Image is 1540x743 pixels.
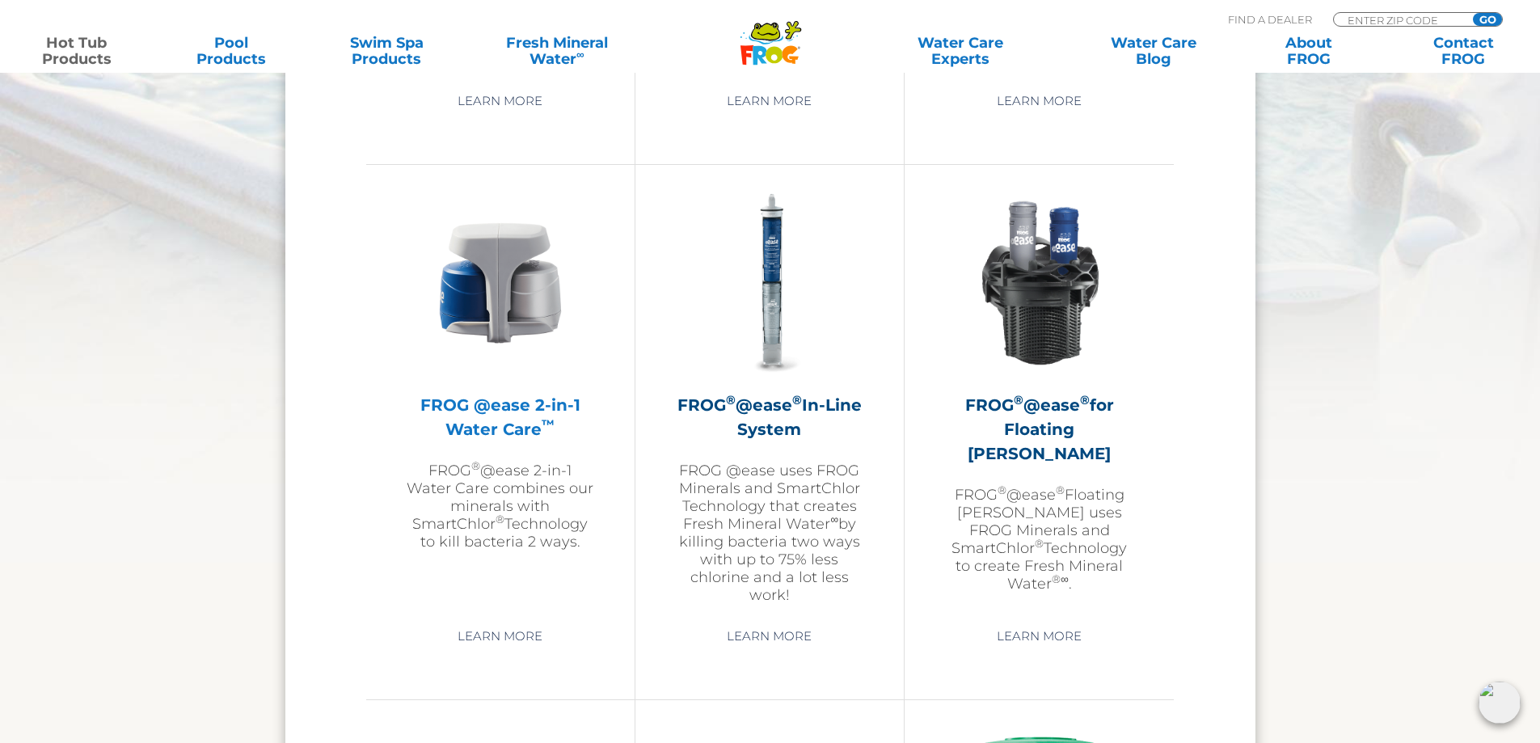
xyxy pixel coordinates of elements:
sup: ® [726,392,736,407]
a: Learn More [978,87,1100,116]
a: Fresh MineralWater∞ [481,35,632,67]
a: ContactFROG [1403,35,1524,67]
a: Water CareExperts [863,35,1058,67]
sup: ® [1056,483,1065,496]
a: Learn More [708,87,830,116]
a: FROG®@ease®for Floating [PERSON_NAME]FROG®@ease®Floating [PERSON_NAME] uses FROG Minerals and Sma... [945,189,1133,610]
p: FROG @ease 2-in-1 Water Care combines our minerals with SmartChlor Technology to kill bacteria 2 ... [407,462,594,551]
img: inline-system-300x300.png [676,189,863,377]
img: InLineWeir_Front_High_inserting-v2-300x300.png [946,189,1133,377]
a: Learn More [978,622,1100,651]
a: Learn More [708,622,830,651]
p: Find A Dealer [1228,12,1312,27]
a: FROG @ease 2-in-1 Water Care™FROG®@ease 2-in-1 Water Care combines our minerals with SmartChlor®T... [407,189,594,610]
sup: ® [1035,537,1044,550]
p: FROG @ease uses FROG Minerals and SmartChlor Technology that creates Fresh Mineral Water by killi... [676,462,863,604]
a: FROG®@ease®In-Line SystemFROG @ease uses FROG Minerals and SmartChlor Technology that creates Fre... [676,189,863,610]
h2: FROG @ease 2-in-1 Water Care [407,393,594,441]
a: Water CareBlog [1093,35,1213,67]
sup: ® [1014,392,1023,407]
a: Hot TubProducts [16,35,137,67]
sup: ® [1052,572,1061,585]
p: FROG @ease Floating [PERSON_NAME] uses FROG Minerals and SmartChlor Technology to create Fresh Mi... [945,486,1133,593]
input: GO [1473,13,1502,26]
a: AboutFROG [1248,35,1369,67]
a: Learn More [439,622,561,651]
sup: ® [496,513,504,526]
sup: ® [792,392,802,407]
a: Swim SpaProducts [327,35,447,67]
a: Learn More [439,87,561,116]
sup: ™ [542,416,555,432]
input: Zip Code Form [1346,13,1455,27]
h2: FROG @ease In-Line System [676,393,863,441]
sup: ® [1080,392,1090,407]
sup: ∞ [1061,572,1069,585]
sup: ∞ [576,48,584,61]
h2: FROG @ease for Floating [PERSON_NAME] [945,393,1133,466]
sup: ® [471,459,480,472]
sup: ∞ [830,513,838,526]
a: PoolProducts [171,35,292,67]
img: openIcon [1479,682,1521,724]
img: @ease-2-in-1-Holder-v2-300x300.png [407,189,594,377]
sup: ® [998,483,1006,496]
